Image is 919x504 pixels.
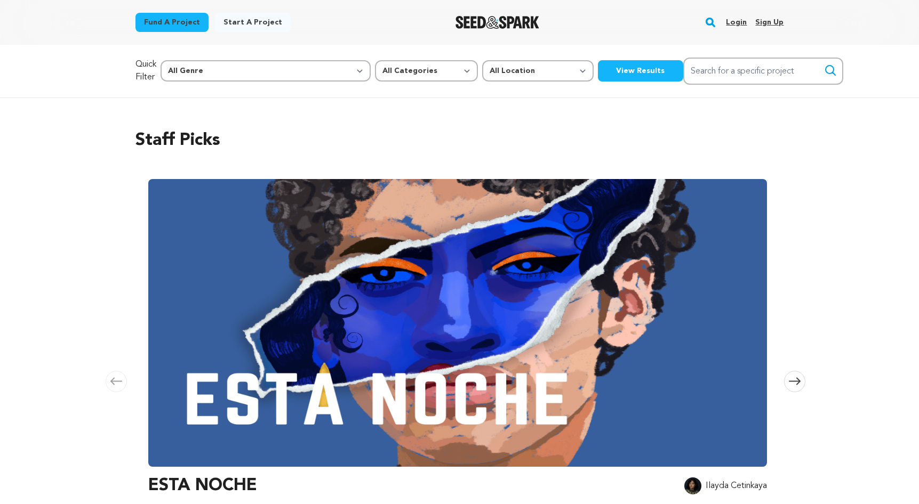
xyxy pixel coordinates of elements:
a: Fund a project [135,13,209,32]
img: ESTA NOCHE image [148,179,767,467]
button: View Results [598,60,683,82]
img: 2560246e7f205256.jpg [684,477,701,494]
a: Login [726,14,747,31]
img: Seed&Spark Logo Dark Mode [455,16,539,29]
input: Search for a specific project [683,58,843,85]
h3: ESTA NOCHE [148,473,257,499]
p: Ilayda Cetinkaya [706,479,767,492]
h2: Staff Picks [135,128,784,153]
a: Seed&Spark Homepage [455,16,539,29]
a: Sign up [755,14,784,31]
p: Quick Filter [135,58,156,84]
a: Start a project [215,13,291,32]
